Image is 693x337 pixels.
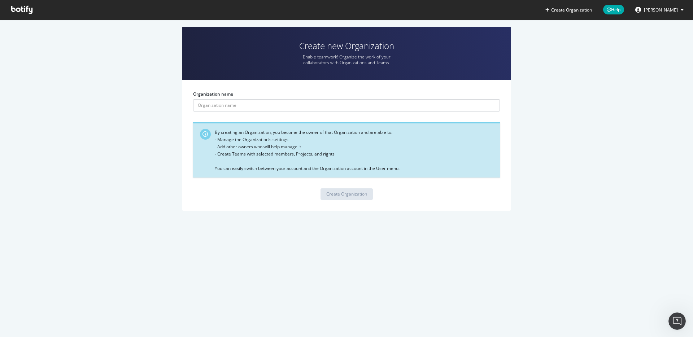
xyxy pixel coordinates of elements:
[644,7,678,13] span: Mihir Naik
[182,41,511,51] h1: Create new Organization
[292,54,401,66] p: Enable teamwork! Organize the work of your collaborators with Organizations and Teams.
[193,99,500,111] input: Organization name
[193,91,233,97] label: Organization name
[215,129,494,172] div: By creating an Organization, you become the owner of that Organization and are able to: - Manage ...
[545,6,592,13] button: Create Organization
[668,312,686,330] iframe: Intercom live chat
[629,4,689,16] button: [PERSON_NAME]
[321,188,373,200] button: Create Organization
[326,191,367,197] div: Create Organization
[603,5,624,14] span: Help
